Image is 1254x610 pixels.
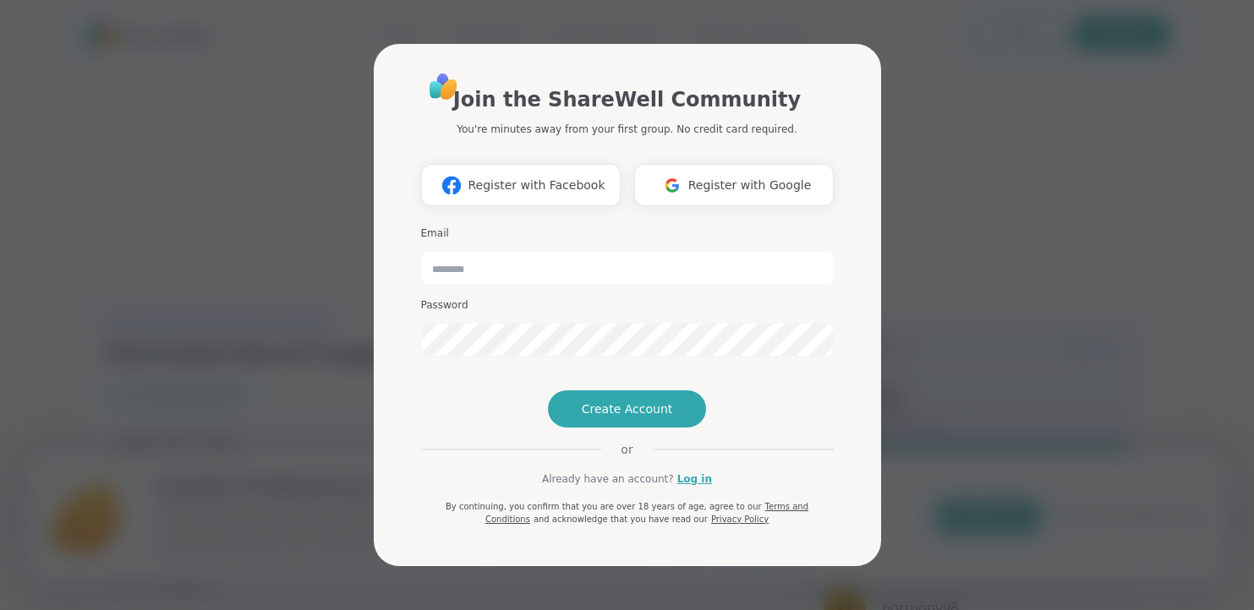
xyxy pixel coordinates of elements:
[582,400,673,417] span: Create Account
[634,164,834,206] button: Register with Google
[677,471,712,487] a: Log in
[421,298,834,313] h3: Password
[548,390,707,428] button: Create Account
[711,515,769,524] a: Privacy Policy
[446,502,762,511] span: By continuing, you confirm that you are over 18 years of age, agree to our
[457,122,797,137] p: You're minutes away from your first group. No credit card required.
[421,226,834,241] h3: Email
[688,177,812,194] span: Register with Google
[453,84,801,115] h1: Join the ShareWell Community
[421,164,621,206] button: Register with Facebook
[424,68,463,106] img: ShareWell Logo
[468,177,605,194] span: Register with Facebook
[485,502,808,524] a: Terms and Conditions
[600,441,653,458] span: or
[542,471,674,487] span: Already have an account?
[435,170,468,201] img: ShareWell Logomark
[656,170,688,201] img: ShareWell Logomark
[534,515,708,524] span: and acknowledge that you have read our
